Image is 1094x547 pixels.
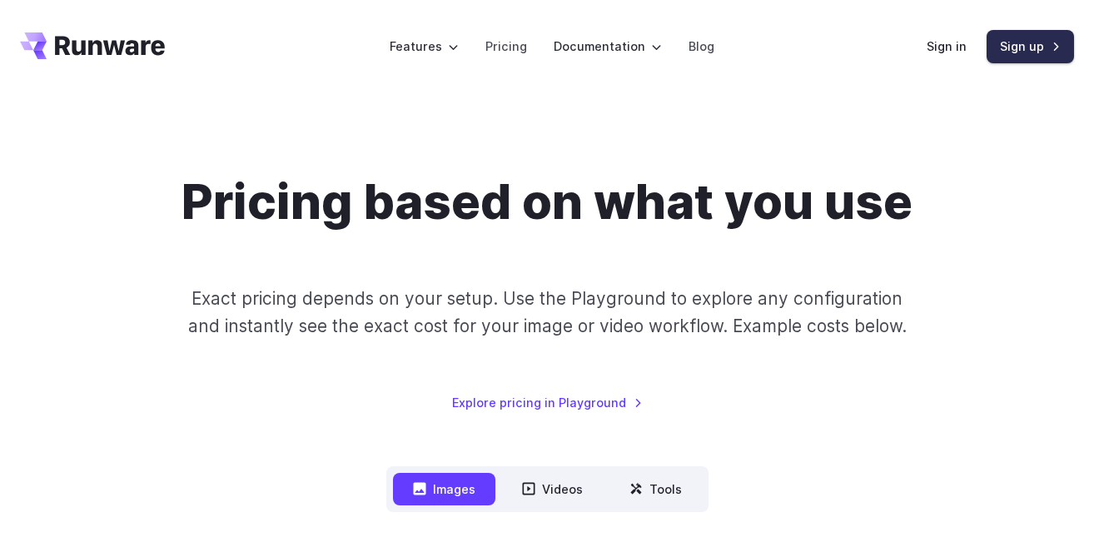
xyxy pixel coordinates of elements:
[502,473,603,505] button: Videos
[927,37,967,56] a: Sign in
[20,32,165,59] a: Go to /
[393,473,495,505] button: Images
[485,37,527,56] a: Pricing
[609,473,702,505] button: Tools
[390,37,459,56] label: Features
[554,37,662,56] label: Documentation
[182,173,912,231] h1: Pricing based on what you use
[987,30,1074,62] a: Sign up
[178,285,916,341] p: Exact pricing depends on your setup. Use the Playground to explore any configuration and instantl...
[689,37,714,56] a: Blog
[452,393,643,412] a: Explore pricing in Playground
